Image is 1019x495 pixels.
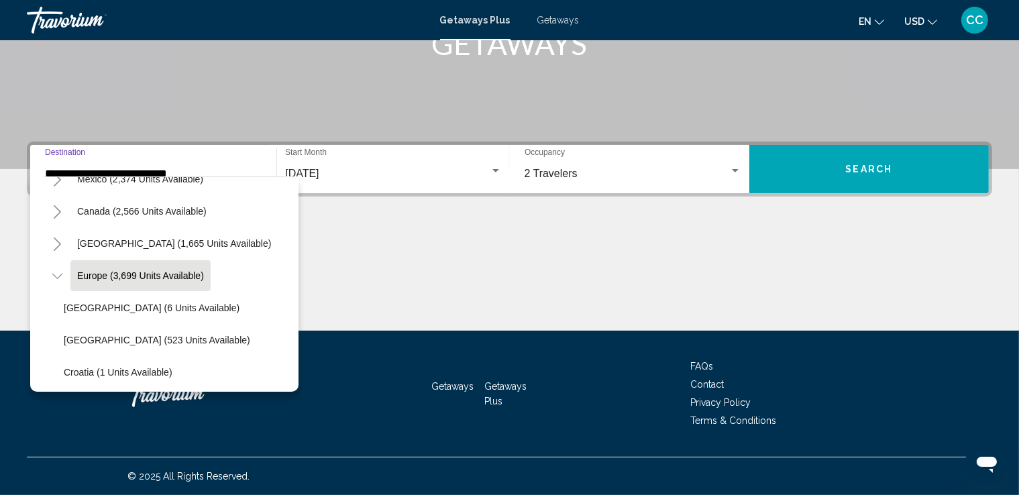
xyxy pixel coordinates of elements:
a: Getaways Plus [484,381,527,406]
span: Search [846,164,893,175]
a: FAQs [690,361,713,372]
span: Croatia (1 units available) [64,367,172,378]
a: Getaways [432,381,474,392]
span: [GEOGRAPHIC_DATA] (6 units available) [64,302,239,313]
button: Toggle Canada (2,566 units available) [44,198,70,225]
span: 2 Travelers [525,168,578,179]
a: Terms & Conditions [690,415,776,426]
span: [GEOGRAPHIC_DATA] (523 units available) [64,335,250,345]
button: Mexico (2,374 units available) [70,164,210,195]
button: Change currency [904,11,937,31]
button: Toggle Mexico (2,374 units available) [44,166,70,192]
a: Getaways Plus [440,15,511,25]
button: [GEOGRAPHIC_DATA] (1,665 units available) [70,228,278,259]
button: Toggle Caribbean & Atlantic Islands (1,665 units available) [44,230,70,257]
a: Travorium [127,374,262,414]
div: Search widget [30,145,989,193]
span: Europe (3,699 units available) [77,270,204,281]
span: © 2025 All Rights Reserved. [127,471,250,482]
button: [GEOGRAPHIC_DATA] (523 units available) [57,325,257,355]
a: Getaways [537,15,580,25]
a: Travorium [27,7,427,34]
button: Croatia (1 units available) [57,357,179,388]
button: Change language [859,11,884,31]
span: [GEOGRAPHIC_DATA] (1,665 units available) [77,238,271,249]
button: [GEOGRAPHIC_DATA] (6 units available) [57,292,246,323]
button: Canada (2,566 units available) [70,196,213,227]
iframe: Button to launch messaging window [965,441,1008,484]
span: CC [966,13,983,27]
button: Toggle Europe (3,699 units available) [44,262,70,289]
button: Europe (3,699 units available) [70,260,211,291]
button: Search [749,145,989,193]
span: Mexico (2,374 units available) [77,174,203,184]
button: User Menu [957,6,992,34]
a: Contact [690,379,724,390]
span: [DATE] [285,168,319,179]
span: en [859,16,871,27]
span: USD [904,16,924,27]
span: Canada (2,566 units available) [77,206,207,217]
a: Privacy Policy [690,397,751,408]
